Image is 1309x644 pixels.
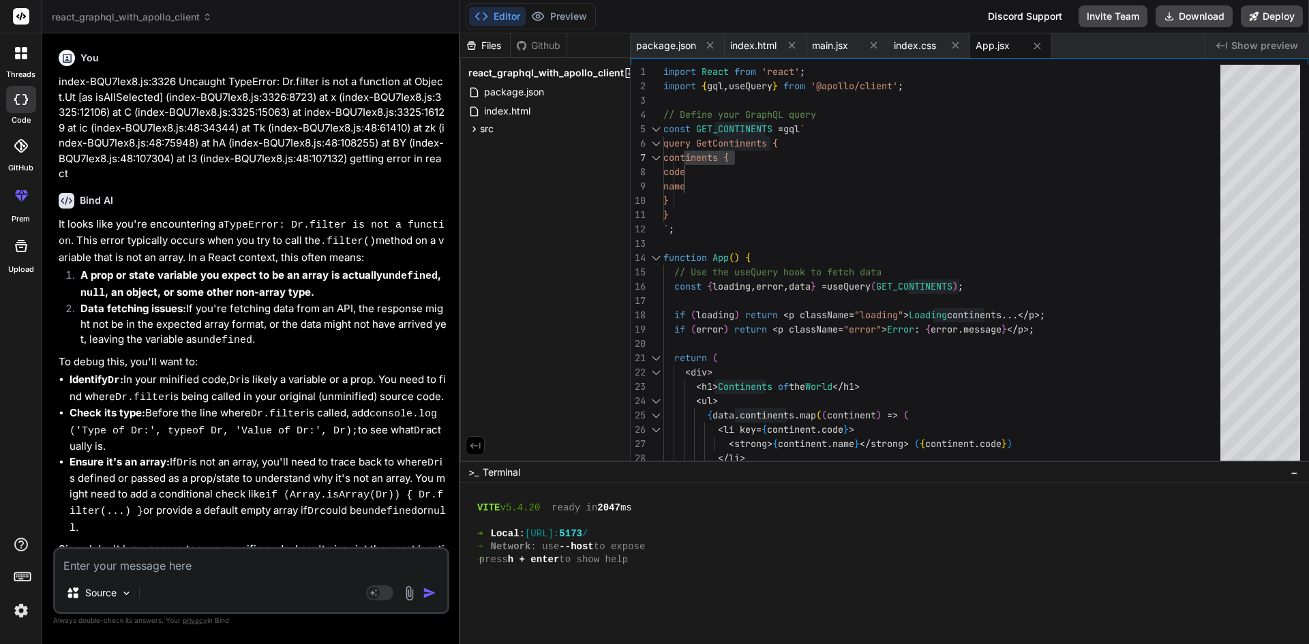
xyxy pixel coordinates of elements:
span: loading [696,309,734,321]
div: 16 [631,279,646,294]
span: } [772,80,778,92]
span: package.json [483,84,545,100]
span: ; [898,80,903,92]
div: Click to collapse the range. [647,151,665,165]
span: data [789,280,811,292]
div: 13 [631,236,646,251]
span: to show help [559,553,628,566]
span: Local [491,527,520,540]
code: .filter() [320,236,376,247]
code: console.log('Type of Dr:', typeof Dr, 'Value of Dr:', Dr); [70,408,437,437]
span: { [702,80,707,92]
div: 4 [631,108,646,122]
span: from [734,65,756,78]
span: index.html [483,103,532,119]
span: = [756,423,762,435]
span: > [854,380,860,393]
span: ( [691,323,696,335]
div: 19 [631,322,646,337]
span: error [696,323,723,335]
div: 21 [631,351,646,365]
span: ( [712,352,718,364]
div: Click to collapse the range. [647,408,665,423]
code: null [70,506,446,534]
li: Before the line where is called, add to see what actually is. [70,405,447,455]
span: < [783,309,789,321]
span: continent [767,423,816,435]
span: . [794,409,800,421]
span: main.jsx [812,39,848,52]
span: } [1002,438,1007,450]
span: < [696,395,702,407]
span: { [762,423,767,435]
span: ; [958,280,963,292]
div: 9 [631,179,646,194]
span: code [663,166,685,178]
code: Dr.filter [115,392,170,403]
label: prem [12,213,30,225]
span: continents [740,409,794,421]
span: , [751,280,756,292]
span: − [1291,465,1298,479]
label: Upload [8,264,34,275]
div: Files [460,39,510,52]
button: Preview [526,7,592,26]
span: from [783,80,805,92]
code: Dr [427,457,440,469]
span: : [520,527,525,540]
span: p className [789,309,849,321]
span: useQuery [827,280,871,292]
span: li [729,452,740,464]
div: Click to collapse the range. [647,136,665,151]
span: React [702,65,729,78]
span: query GetContinents { [663,137,778,149]
span: ( [822,409,827,421]
code: Dr [177,457,189,469]
span: continent [925,438,974,450]
span: return [734,323,767,335]
span: ( [871,280,876,292]
div: 24 [631,394,646,408]
span: , [783,280,789,292]
span: , [723,80,729,92]
span: ) [734,309,740,321]
code: Dr [414,425,426,437]
p: Source [85,586,117,600]
div: Click to collapse the range. [647,365,665,380]
span: li key [723,423,756,435]
div: Click to collapse the range. [647,122,665,136]
span: ready in [552,502,597,515]
div: 20 [631,337,646,351]
span: message [963,323,1002,335]
span: loading [712,280,751,292]
span: react_graphql_with_apollo_client [52,10,212,24]
strong: A prop or state variable you expect to be an array is actually , , an object, or some other non-a... [80,269,441,298]
span: of [778,380,789,393]
span: ) [734,251,740,264]
code: TypeError: Dr.filter is not a function [59,219,445,248]
p: index-BQU7Iex8.js:3326 Uncaught TypeError: Dr.filter is not a function at Object.Ut [as isAllSele... [59,74,447,182]
span: continent [827,409,876,421]
span: ➜ [477,553,479,566]
span: 5173 [559,527,582,540]
span: ` [800,123,805,135]
p: Since I don't have access to your specific code, I can't pinpoint the exact location. However, I ... [59,542,447,604]
span: > [903,438,909,450]
span: 'react' [762,65,800,78]
div: 7 [631,151,646,165]
span: } [1002,323,1007,335]
span: => [887,409,898,421]
li: If you're fetching data from an API, the response might not be in the expected array format, or t... [70,301,447,349]
div: 22 [631,365,646,380]
span: . [816,423,822,435]
label: GitHub [8,162,33,174]
span: </ [1007,323,1018,335]
span: } [843,423,849,435]
span: p className [778,323,838,335]
span: Error [887,323,914,335]
span: useQuery [729,80,772,92]
span: [URL]: [525,527,559,540]
img: Pick Models [121,587,132,599]
div: 3 [631,93,646,108]
div: 12 [631,222,646,236]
